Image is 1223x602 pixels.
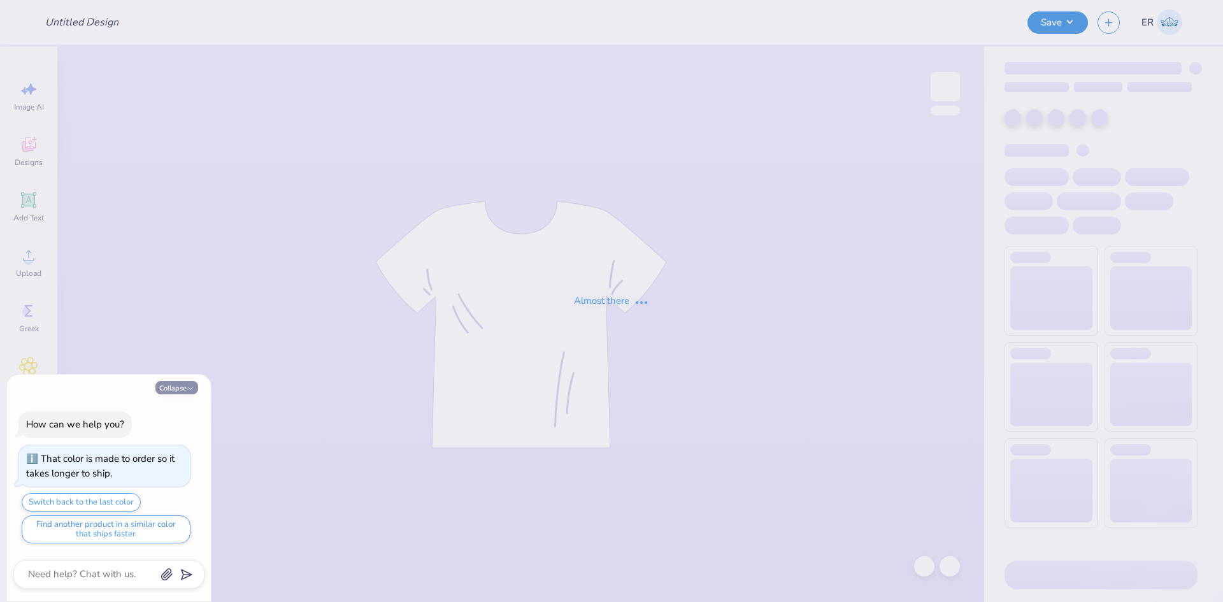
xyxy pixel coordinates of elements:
[26,452,175,480] div: That color is made to order so it takes longer to ship.
[155,381,198,394] button: Collapse
[22,515,190,543] button: Find another product in a similar color that ships faster
[574,294,649,308] div: Almost there
[26,418,124,431] div: How can we help you?
[22,493,141,512] button: Switch back to the last color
